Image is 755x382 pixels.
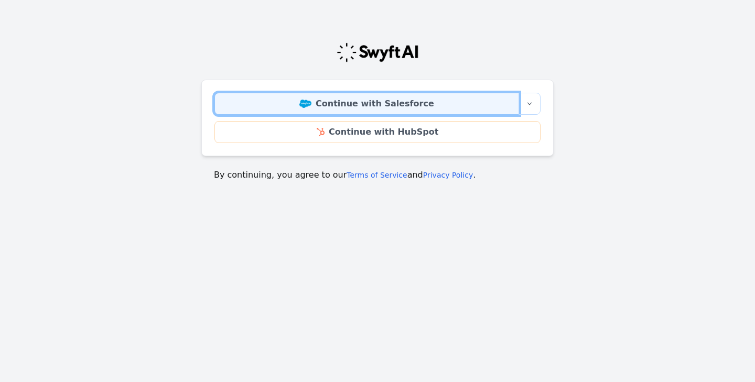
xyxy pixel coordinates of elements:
a: Continue with Salesforce [214,93,519,115]
img: HubSpot [317,128,325,136]
a: Privacy Policy [423,171,473,179]
img: Swyft Logo [336,42,419,63]
img: Salesforce [299,100,311,108]
a: Continue with HubSpot [214,121,541,143]
a: Terms of Service [347,171,407,179]
p: By continuing, you agree to our and . [214,169,541,181]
